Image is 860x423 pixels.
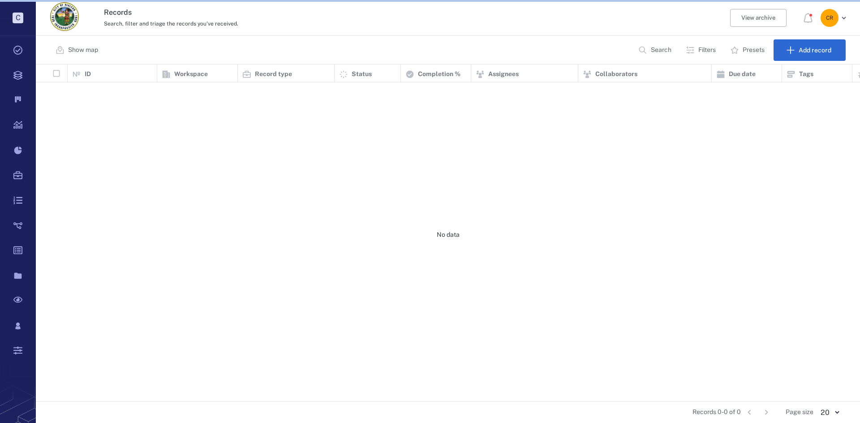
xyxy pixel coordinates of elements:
p: Tags [799,70,813,79]
span: Records 0-0 of 0 [692,408,741,417]
p: Status [352,70,372,79]
p: Filters [698,46,716,55]
button: Filters [680,39,723,61]
button: Add record [774,39,846,61]
h3: Records [104,7,592,18]
span: Page size [786,408,813,417]
div: 20 [813,407,846,418]
p: ID [85,70,91,79]
p: Record type [255,70,292,79]
p: Presets [743,46,765,55]
nav: pagination navigation [741,405,775,419]
button: CR [821,9,849,27]
p: Due date [729,70,756,79]
a: Go home [50,2,79,34]
p: Collaborators [595,70,637,79]
span: Search, filter and triage the records you've received. [104,21,238,27]
button: Search [633,39,679,61]
button: Presets [725,39,772,61]
div: C R [821,9,838,27]
p: Assignees [488,70,519,79]
p: C [13,13,23,23]
button: View archive [730,9,787,27]
p: Search [651,46,671,55]
img: City of Hialeah logo [50,2,79,31]
p: Show map [68,46,98,55]
p: Completion % [418,70,460,79]
p: Workspace [174,70,208,79]
button: Show map [50,39,105,61]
